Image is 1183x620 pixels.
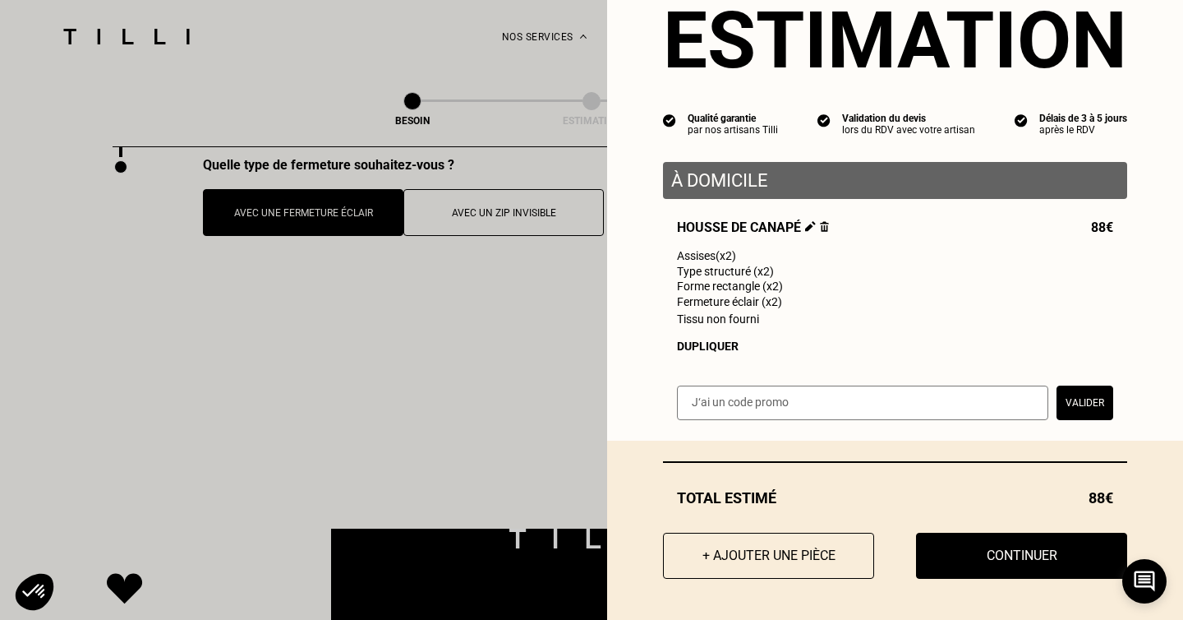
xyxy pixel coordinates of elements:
span: 88€ [1089,489,1113,507]
div: par nos artisans Tilli [688,124,778,136]
div: Dupliquer [677,340,1113,353]
img: icon list info [1015,113,1028,127]
button: Valider [1056,386,1113,420]
div: Délais de 3 à 5 jours [1039,113,1127,124]
div: lors du RDV avec votre artisan [842,124,975,136]
p: À domicile [671,170,1119,191]
span: Assises (x2) [677,249,736,262]
span: Tissu non fourni [677,312,759,326]
img: icon list info [663,113,676,127]
span: Type structuré (x2) [677,265,774,278]
div: Total estimé [663,489,1127,507]
div: Validation du devis [842,113,975,124]
button: + Ajouter une pièce [663,533,874,579]
span: Fermeture éclair (x2) [677,295,782,308]
span: 88€ [1091,220,1113,235]
img: Supprimer [820,221,829,232]
input: J‘ai un code promo [677,386,1048,420]
img: Éditer [805,221,816,232]
div: Qualité garantie [688,113,778,124]
span: Forme rectangle (x2) [677,280,783,293]
button: Continuer [916,533,1127,579]
img: icon list info [817,113,831,127]
span: Housse de canapé [677,220,829,235]
div: après le RDV [1039,124,1127,136]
